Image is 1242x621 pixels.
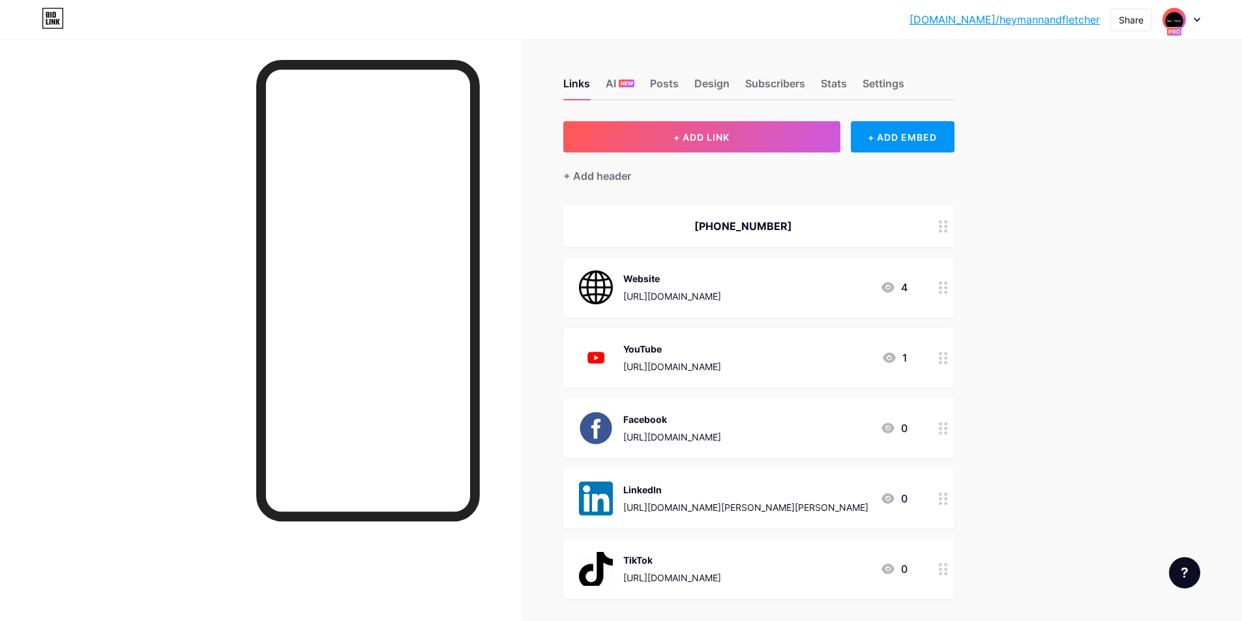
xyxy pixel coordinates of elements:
div: 0 [880,420,908,436]
div: Website [623,272,721,285]
img: bilalkhan123 [1162,7,1187,32]
img: LinkedIn [579,482,613,515]
a: [DOMAIN_NAME]/heymannandfletcher [909,12,1100,27]
img: Facebook [579,411,613,445]
div: 0 [880,491,908,506]
img: TikTok [579,552,613,586]
div: [URL][DOMAIN_NAME] [623,360,721,373]
div: 4 [880,280,908,295]
span: + ADD LINK [673,132,730,143]
div: [URL][DOMAIN_NAME] [623,571,721,585]
div: [URL][DOMAIN_NAME] [623,289,721,303]
div: 0 [880,561,908,577]
div: Subscribers [745,76,805,99]
div: Stats [821,76,847,99]
div: + Add header [563,168,631,184]
button: + ADD LINK [563,121,840,152]
div: Settings [863,76,904,99]
div: Share [1119,13,1144,27]
span: NEW [621,79,633,87]
div: [URL][DOMAIN_NAME] [623,430,721,444]
div: Facebook [623,412,721,426]
div: [URL][DOMAIN_NAME][PERSON_NAME][PERSON_NAME] [623,500,868,514]
div: Links [563,76,590,99]
img: Website [579,270,613,304]
div: YouTube [623,342,721,356]
div: TikTok [623,553,721,567]
div: [PHONE_NUMBER] [579,218,908,234]
img: YouTube [579,341,613,375]
div: AI [606,76,634,99]
div: LinkedIn [623,483,868,497]
div: Design [694,76,730,99]
div: Posts [650,76,679,99]
div: 1 [881,350,908,366]
div: + ADD EMBED [851,121,954,152]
